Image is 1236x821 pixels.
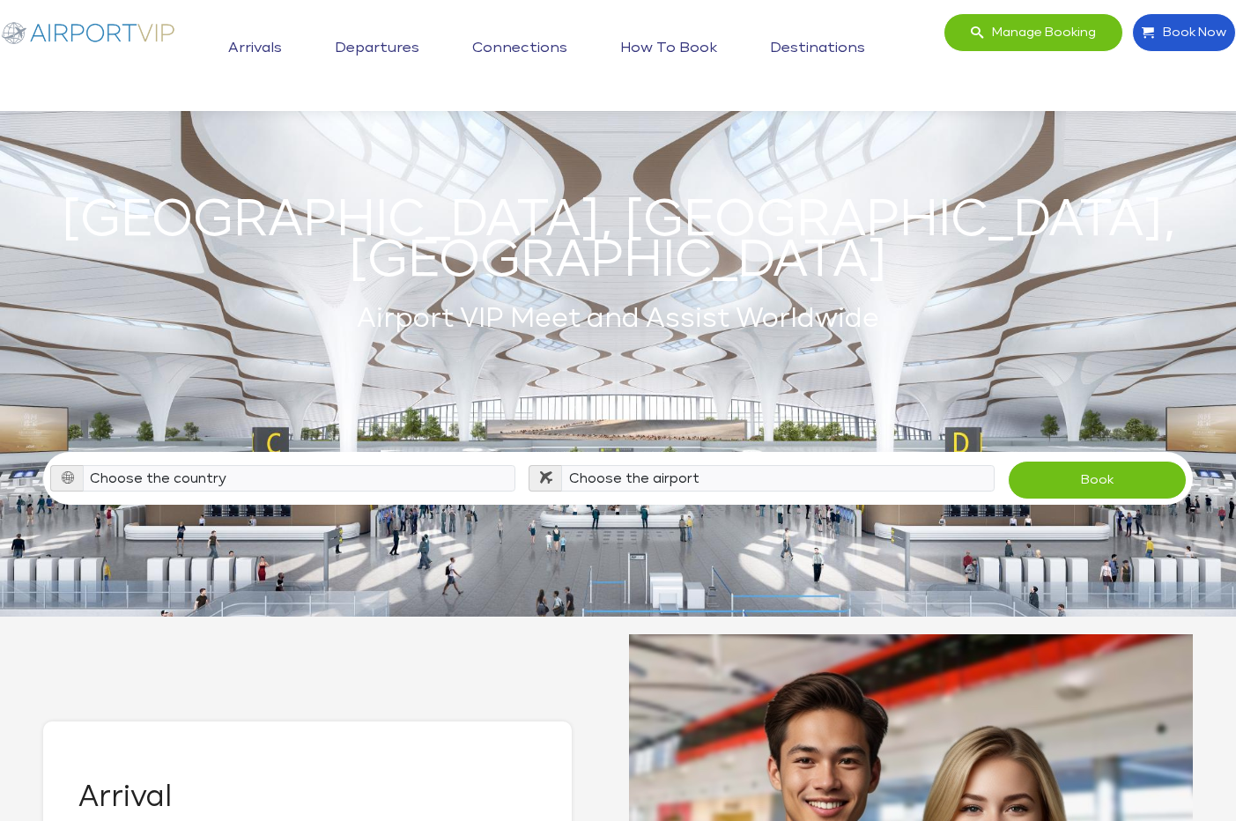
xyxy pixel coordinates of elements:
span: Manage booking [983,14,1096,51]
a: How to book [616,26,722,70]
h1: [GEOGRAPHIC_DATA], [GEOGRAPHIC_DATA], [GEOGRAPHIC_DATA] [43,201,1193,282]
a: Departures [330,26,424,70]
a: Connections [468,26,572,70]
h2: Airport VIP Meet and Assist Worldwide [43,300,1193,339]
span: Book Now [1154,14,1226,51]
button: Book [1008,461,1187,499]
a: Manage booking [944,13,1123,52]
h2: Arrival [78,783,537,811]
a: Book Now [1132,13,1236,52]
a: Arrivals [224,26,286,70]
a: Destinations [766,26,870,70]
